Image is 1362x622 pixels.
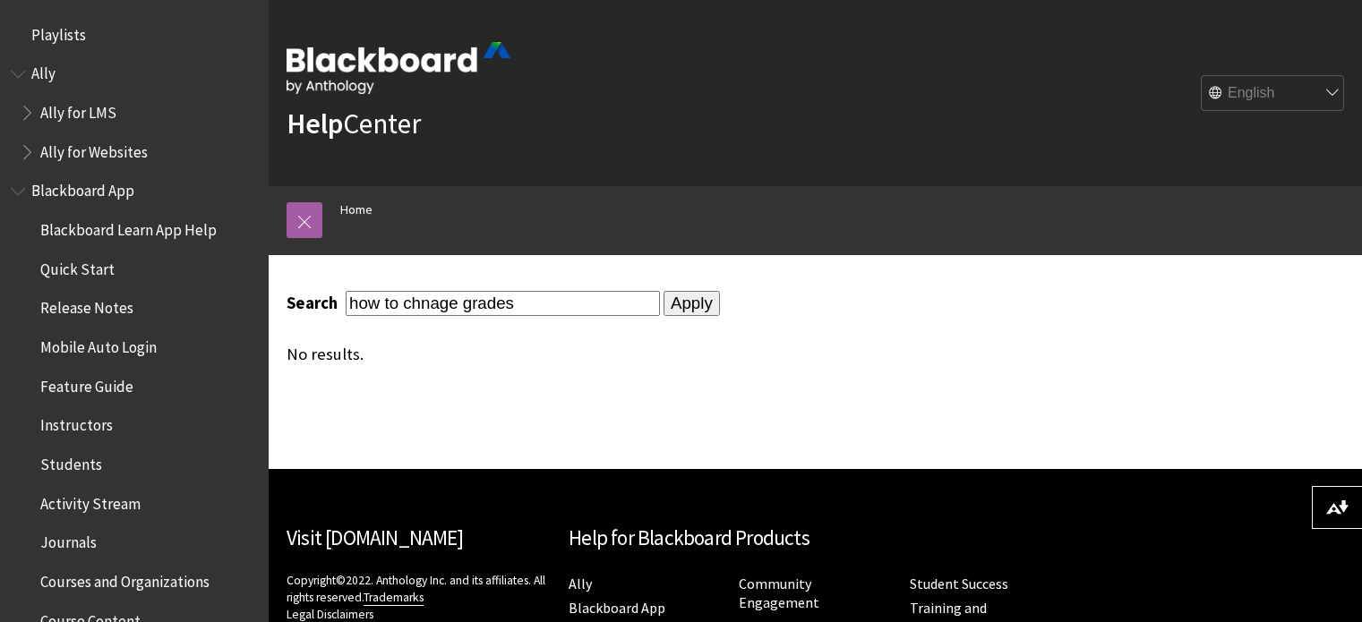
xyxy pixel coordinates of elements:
[31,59,56,83] span: Ally
[40,137,148,161] span: Ally for Websites
[40,254,115,278] span: Quick Start
[11,20,258,50] nav: Book outline for Playlists
[40,411,113,435] span: Instructors
[40,215,217,239] span: Blackboard Learn App Help
[11,59,258,167] nav: Book outline for Anthology Ally Help
[664,291,720,316] input: Apply
[287,106,343,141] strong: Help
[569,599,665,618] a: Blackboard App
[1202,76,1345,112] select: Site Language Selector
[287,345,1079,364] div: No results.
[40,567,210,591] span: Courses and Organizations
[287,524,463,550] a: Visit [DOMAIN_NAME]
[569,523,1062,554] h2: Help for Blackboard Products
[40,528,97,552] span: Journals
[287,106,421,141] a: HelpCenter
[739,575,819,612] a: Community Engagement
[364,590,424,606] a: Trademarks
[287,42,510,94] img: Blackboard by Anthology
[569,575,592,593] a: Ally
[40,332,157,356] span: Mobile Auto Login
[40,489,141,513] span: Activity Stream
[910,575,1008,593] a: Student Success
[340,199,373,221] a: Home
[31,20,86,44] span: Playlists
[31,176,134,200] span: Blackboard App
[40,98,116,122] span: Ally for LMS
[40,294,133,318] span: Release Notes
[40,449,102,473] span: Students
[287,293,342,313] label: Search
[40,371,133,396] span: Feature Guide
